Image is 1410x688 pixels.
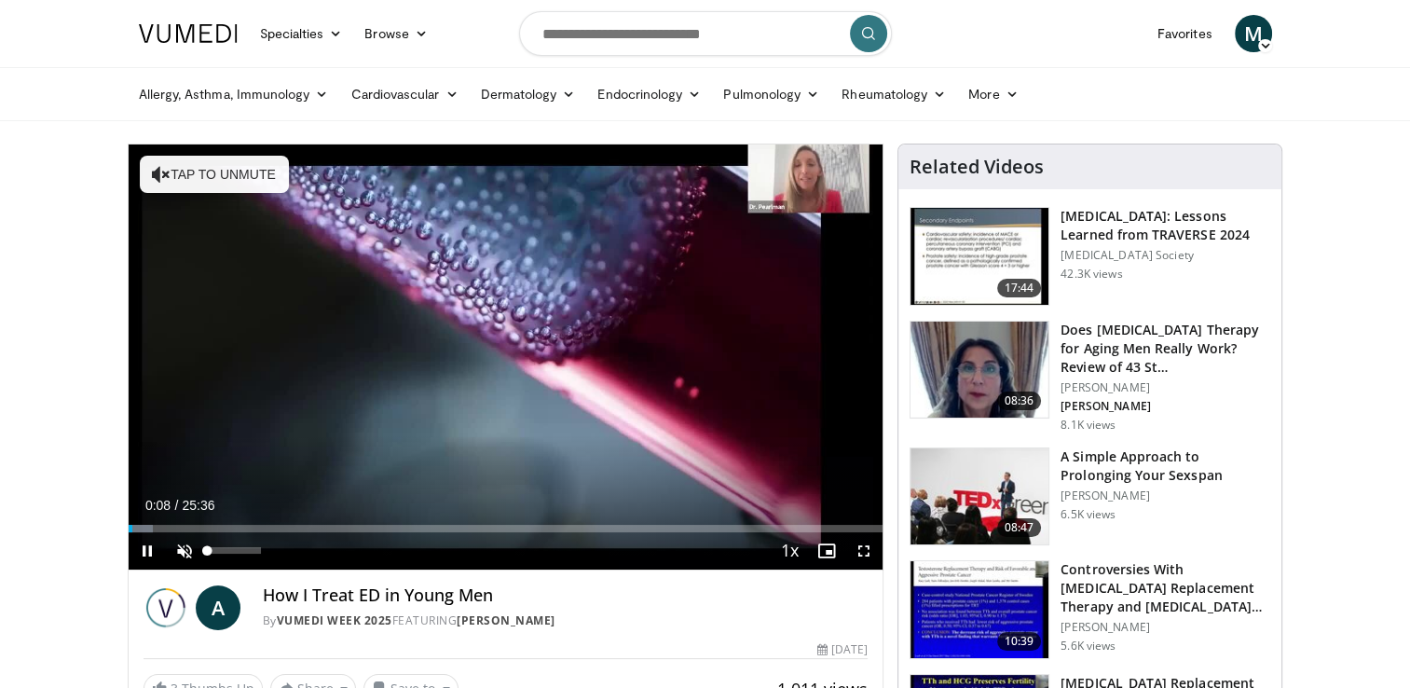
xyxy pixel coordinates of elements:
p: 42.3K views [1061,267,1122,282]
span: 0:08 [145,498,171,513]
a: More [957,76,1029,113]
a: Favorites [1146,15,1224,52]
p: [PERSON_NAME] [1061,399,1270,414]
button: Unmute [166,532,203,570]
a: 08:47 A Simple Approach to Prolonging Your Sexspan [PERSON_NAME] 6.5K views [910,447,1270,546]
div: [DATE] [817,641,868,658]
button: Playback Rate [771,532,808,570]
span: 08:36 [997,392,1042,410]
a: Cardiovascular [339,76,469,113]
p: 8.1K views [1061,418,1116,433]
a: Pulmonology [712,76,830,113]
input: Search topics, interventions [519,11,892,56]
p: [MEDICAL_DATA] Society [1061,248,1270,263]
h3: [MEDICAL_DATA]: Lessons Learned from TRAVERSE 2024 [1061,207,1270,244]
span: 08:47 [997,518,1042,537]
h3: Does [MEDICAL_DATA] Therapy for Aging Men Really Work? Review of 43 St… [1061,321,1270,377]
p: 6.5K views [1061,507,1116,522]
img: 4d4bce34-7cbb-4531-8d0c-5308a71d9d6c.150x105_q85_crop-smart_upscale.jpg [910,322,1048,419]
span: / [175,498,179,513]
img: 1317c62a-2f0d-4360-bee0-b1bff80fed3c.150x105_q85_crop-smart_upscale.jpg [910,208,1048,305]
span: 10:39 [997,632,1042,651]
button: Fullscreen [845,532,883,570]
span: 25:36 [182,498,214,513]
a: Browse [353,15,439,52]
button: Pause [129,532,166,570]
a: Allergy, Asthma, Immunology [128,76,340,113]
div: By FEATURING [263,612,869,629]
div: Progress Bar [129,525,883,532]
img: VuMedi Logo [139,24,238,43]
a: Rheumatology [830,76,957,113]
a: A [196,585,240,630]
p: [PERSON_NAME] [1061,488,1270,503]
a: Specialties [249,15,354,52]
a: Endocrinology [586,76,712,113]
video-js: Video Player [129,144,883,571]
span: 17:44 [997,279,1042,297]
a: M [1235,15,1272,52]
h4: How I Treat ED in Young Men [263,585,869,606]
a: Dermatology [470,76,587,113]
a: 10:39 Controversies With [MEDICAL_DATA] Replacement Therapy and [MEDICAL_DATA] Can… [PERSON_NAME]... [910,560,1270,659]
p: [PERSON_NAME] [1061,620,1270,635]
p: [PERSON_NAME] [1061,380,1270,395]
p: 5.6K views [1061,639,1116,654]
img: c4bd4661-e278-4c34-863c-57c104f39734.150x105_q85_crop-smart_upscale.jpg [910,448,1048,545]
div: Volume Level [208,547,261,554]
a: Vumedi Week 2025 [277,612,392,628]
h3: A Simple Approach to Prolonging Your Sexspan [1061,447,1270,485]
a: [PERSON_NAME] [457,612,555,628]
img: 418933e4-fe1c-4c2e-be56-3ce3ec8efa3b.150x105_q85_crop-smart_upscale.jpg [910,561,1048,658]
h4: Related Videos [910,156,1044,178]
a: 17:44 [MEDICAL_DATA]: Lessons Learned from TRAVERSE 2024 [MEDICAL_DATA] Society 42.3K views [910,207,1270,306]
a: 08:36 Does [MEDICAL_DATA] Therapy for Aging Men Really Work? Review of 43 St… [PERSON_NAME] [PERS... [910,321,1270,433]
button: Enable picture-in-picture mode [808,532,845,570]
h3: Controversies With [MEDICAL_DATA] Replacement Therapy and [MEDICAL_DATA] Can… [1061,560,1270,616]
button: Tap to unmute [140,156,289,193]
img: Vumedi Week 2025 [144,585,188,630]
